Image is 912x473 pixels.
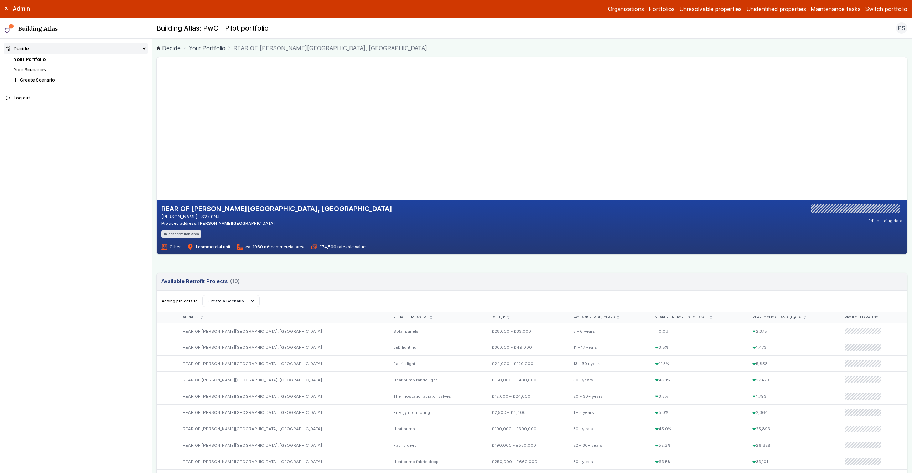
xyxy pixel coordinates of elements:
[176,323,386,339] div: REAR OF [PERSON_NAME][GEOGRAPHIC_DATA], [GEOGRAPHIC_DATA]
[655,315,708,320] span: Yearly energy use change
[485,323,566,339] div: £28,000 – £33,000
[898,24,905,32] span: PS
[566,421,648,437] div: 30+ years
[746,339,838,355] div: 1,473
[648,437,746,453] div: 52.3%
[648,323,746,339] div: 0.0%
[387,355,485,372] div: Fabric light
[566,388,648,405] div: 20 – 30+ years
[176,421,386,437] div: REAR OF [PERSON_NAME][GEOGRAPHIC_DATA], [GEOGRAPHIC_DATA]
[161,220,392,226] div: Provided address: [PERSON_NAME][GEOGRAPHIC_DATA]
[648,339,746,355] div: 3.8%
[566,355,648,372] div: 13 – 30+ years
[648,372,746,388] div: 49.1%
[6,45,29,52] div: Decide
[485,405,566,421] div: £2,500 – £4,400
[393,315,428,320] span: Retrofit measure
[11,75,148,85] button: Create Scenario
[746,405,838,421] div: 2,364
[189,44,226,52] a: Your Portfolio
[161,230,201,237] li: In conservation area
[485,372,566,388] div: £180,000 – £430,000
[746,453,838,470] div: 33,101
[648,355,746,372] div: 11.5%
[566,323,648,339] div: 5 – 6 years
[746,388,838,405] div: 1,793
[791,315,801,319] span: kgCO₂
[161,204,392,214] h2: REAR OF [PERSON_NAME][GEOGRAPHIC_DATA], [GEOGRAPHIC_DATA]
[387,437,485,453] div: Fabric deep
[648,453,746,470] div: 63.5%
[387,339,485,355] div: LED lighting
[237,244,304,250] span: ca. 1960 m² commercial area
[492,315,505,320] span: Cost, £
[566,437,648,453] div: 22 – 30+ years
[176,355,386,372] div: REAR OF [PERSON_NAME][GEOGRAPHIC_DATA], [GEOGRAPHIC_DATA]
[161,244,180,250] span: Other
[566,453,648,470] div: 30+ years
[485,437,566,453] div: £190,000 – £550,000
[485,453,566,470] div: £250,000 – £660,000
[608,5,644,13] a: Organizations
[161,298,198,304] span: Adding projects to
[896,22,907,34] button: PS
[752,315,801,320] span: Yearly GHG change,
[485,388,566,405] div: £12,000 – £24,000
[566,339,648,355] div: 11 – 17 years
[679,5,742,13] a: Unresolvable properties
[176,339,386,355] div: REAR OF [PERSON_NAME][GEOGRAPHIC_DATA], [GEOGRAPHIC_DATA]
[187,244,230,250] span: 1 commercial unit
[485,421,566,437] div: £190,000 – £390,000
[156,24,269,33] h2: Building Atlas: PwC - Pilot portfolio
[485,355,566,372] div: £24,000 – £120,000
[156,44,181,52] a: Decide
[566,405,648,421] div: 1 – 3 years
[176,388,386,405] div: REAR OF [PERSON_NAME][GEOGRAPHIC_DATA], [GEOGRAPHIC_DATA]
[176,405,386,421] div: REAR OF [PERSON_NAME][GEOGRAPHIC_DATA], [GEOGRAPHIC_DATA]
[387,405,485,421] div: Energy monitoring
[810,5,861,13] a: Maintenance tasks
[387,323,485,339] div: Solar panels
[387,421,485,437] div: Heat pump
[868,218,902,224] button: Edit building data
[387,372,485,388] div: Heat pump fabric light
[573,315,615,320] span: Payback period, years
[746,437,838,453] div: 26,628
[648,421,746,437] div: 45.0%
[311,244,366,250] span: £74,500 rateable value
[566,372,648,388] div: 30+ years
[14,57,46,62] a: Your Portfolio
[648,405,746,421] div: 5.0%
[387,453,485,470] div: Heat pump fabric deep
[230,277,240,285] span: (10)
[161,277,239,285] h3: Available Retrofit Projects
[233,44,427,52] span: REAR OF [PERSON_NAME][GEOGRAPHIC_DATA], [GEOGRAPHIC_DATA]
[485,339,566,355] div: £30,000 – £49,000
[161,213,392,220] address: [PERSON_NAME] LS27 0NJ
[176,437,386,453] div: REAR OF [PERSON_NAME][GEOGRAPHIC_DATA], [GEOGRAPHIC_DATA]
[4,93,148,103] button: Log out
[746,5,806,13] a: Unidentified properties
[865,5,907,13] button: Switch portfolio
[5,24,14,33] img: main-0bbd2752.svg
[648,388,746,405] div: 3.5%
[202,295,260,307] button: Create a Scenario…
[746,372,838,388] div: 27,479
[183,315,198,320] span: Address
[176,453,386,470] div: REAR OF [PERSON_NAME][GEOGRAPHIC_DATA], [GEOGRAPHIC_DATA]
[14,67,46,72] a: Your Scenarios
[176,372,386,388] div: REAR OF [PERSON_NAME][GEOGRAPHIC_DATA], [GEOGRAPHIC_DATA]
[746,323,838,339] div: 2,378
[4,43,148,54] summary: Decide
[746,355,838,372] div: 5,858
[387,388,485,405] div: Thermostatic radiator valves
[845,315,900,320] div: Projected rating
[649,5,675,13] a: Portfolios
[746,421,838,437] div: 25,893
